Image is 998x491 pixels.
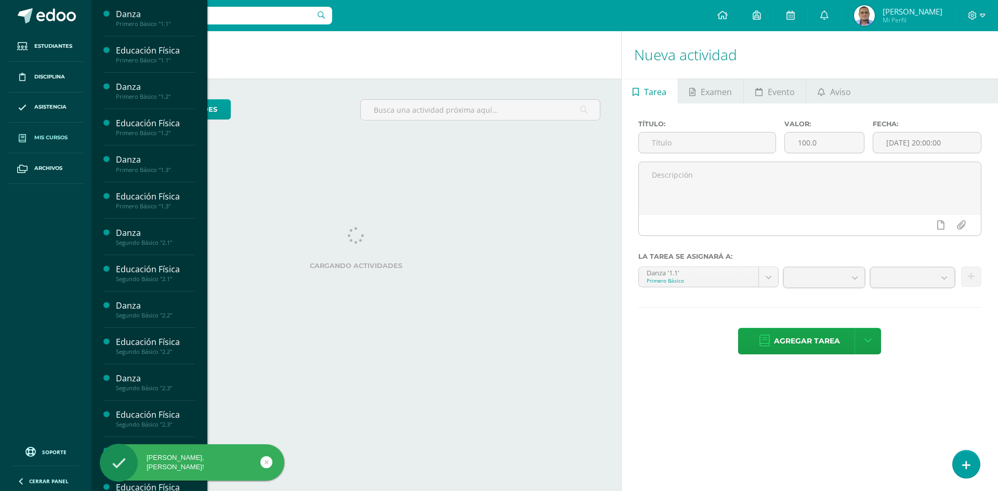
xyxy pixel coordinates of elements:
div: Primero Básico "1.1" [116,57,195,64]
label: Valor: [784,120,864,128]
div: Educación Física [116,191,195,203]
a: DanzaPrimero Básico "1.3" [116,154,195,173]
div: Segundo Básico "2.1" [116,239,195,246]
a: DanzaPrimero Básico "1.2" [116,81,195,100]
h1: Actividades [104,31,609,78]
div: Educación Física [116,336,195,348]
span: Disciplina [34,73,65,81]
a: Tarea [622,78,678,103]
a: Soporte [12,444,79,458]
div: Primero Básico "1.2" [116,93,195,100]
div: Danza [116,154,195,166]
a: Mis cursos [8,123,83,153]
a: Educación FísicaSegundo Básico "2.1" [116,263,195,283]
label: Título: [638,120,777,128]
span: Aviso [830,79,851,104]
a: DanzaSegundo Básico "2.1" [116,227,195,246]
a: Educación FísicaPrimero Básico "1.2" [116,117,195,137]
span: Examen [701,79,732,104]
div: Educación Física [116,117,195,129]
a: Evento [744,78,806,103]
span: Asistencia [34,103,67,111]
div: Educación Física [116,409,195,421]
div: [PERSON_NAME], [PERSON_NAME]! [100,453,284,472]
a: Danza '1.1'Primero Básico [639,267,778,287]
div: Segundo Básico "2.3" [116,384,195,392]
img: 3a26d22e120d7ea9ee7f31ec893f1ada.png [854,5,875,26]
div: Primero Básico "1.2" [116,129,195,137]
span: Soporte [42,448,67,456]
a: Aviso [806,78,862,103]
span: Estudiantes [34,42,72,50]
a: DanzaSegundo Básico "2.2" [116,300,195,319]
div: Danza '1.1' [647,267,751,277]
a: Archivos [8,153,83,184]
a: DanzaPrimero Básico "1.1" [116,8,195,28]
a: Asistencia [8,92,83,123]
a: Examen [678,78,743,103]
a: Educación FísicaPrimero Básico "1.1" [116,45,195,64]
input: Busca una actividad próxima aquí... [361,100,599,120]
input: Busca un usuario... [98,7,332,24]
div: Educación Física [116,45,195,57]
span: Evento [768,79,795,104]
input: Título [639,132,776,153]
input: Puntos máximos [785,132,863,153]
span: Mi Perfil [883,16,942,24]
div: Primero Básico [647,277,751,284]
div: Danza [116,81,195,93]
label: La tarea se asignará a: [638,253,981,260]
div: Segundo Básico "2.3" [116,421,195,428]
span: Mis cursos [34,134,68,142]
div: Educación Física [116,263,195,275]
a: Disciplina [8,62,83,92]
div: Danza [116,373,195,384]
div: Primero Básico "1.1" [116,20,195,28]
div: Primero Básico "1.3" [116,203,195,210]
div: Danza [116,300,195,312]
a: DanzaSegundo Básico "2.3" [116,373,195,392]
div: Primero Básico "1.3" [116,166,195,174]
label: Fecha: [873,120,981,128]
span: Agregar tarea [774,328,840,354]
a: Estudiantes [8,31,83,62]
input: Fecha de entrega [873,132,981,153]
div: Danza [116,8,195,20]
h1: Nueva actividad [634,31,986,78]
span: Cerrar panel [29,477,69,485]
a: Educación FísicaSegundo Básico "2.3" [116,409,195,428]
a: Educación FísicaPrimero Básico "1.3" [116,191,195,210]
div: Segundo Básico "2.2" [116,348,195,355]
span: [PERSON_NAME] [883,6,942,17]
div: Segundo Básico "2.1" [116,275,195,283]
a: Educación FísicaSegundo Básico "2.2" [116,336,195,355]
span: Tarea [644,79,666,104]
label: Cargando actividades [112,262,600,270]
span: Archivos [34,164,62,172]
div: Segundo Básico "2.2" [116,312,195,319]
div: Danza [116,227,195,239]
